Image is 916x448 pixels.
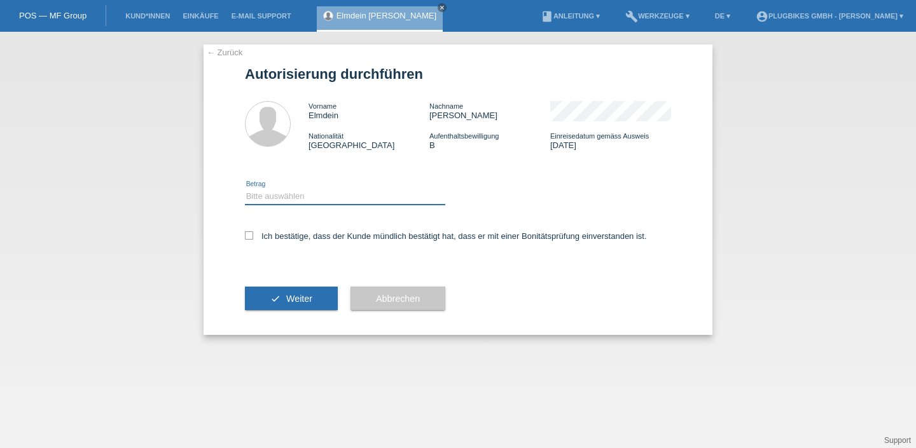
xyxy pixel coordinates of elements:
[309,132,343,140] span: Nationalität
[541,10,553,23] i: book
[625,10,638,23] i: build
[884,436,911,445] a: Support
[119,12,176,20] a: Kund*innen
[286,294,312,304] span: Weiter
[619,12,696,20] a: buildWerkzeuge ▾
[245,66,671,82] h1: Autorisierung durchführen
[550,132,649,140] span: Einreisedatum gemäss Ausweis
[376,294,420,304] span: Abbrechen
[550,131,671,150] div: [DATE]
[350,287,445,311] button: Abbrechen
[245,231,647,241] label: Ich bestätige, dass der Kunde mündlich bestätigt hat, dass er mit einer Bonitätsprüfung einversta...
[19,11,87,20] a: POS — MF Group
[709,12,737,20] a: DE ▾
[245,287,338,311] button: check Weiter
[270,294,281,304] i: check
[429,102,463,110] span: Nachname
[438,3,447,12] a: close
[429,101,550,120] div: [PERSON_NAME]
[429,131,550,150] div: B
[225,12,298,20] a: E-Mail Support
[337,11,437,20] a: Elmdein [PERSON_NAME]
[439,4,445,11] i: close
[207,48,242,57] a: ← Zurück
[309,131,429,150] div: [GEOGRAPHIC_DATA]
[749,12,910,20] a: account_circlePlugBikes GmbH - [PERSON_NAME] ▾
[429,132,499,140] span: Aufenthaltsbewilligung
[534,12,606,20] a: bookAnleitung ▾
[756,10,768,23] i: account_circle
[309,102,337,110] span: Vorname
[309,101,429,120] div: Elmdein
[176,12,225,20] a: Einkäufe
